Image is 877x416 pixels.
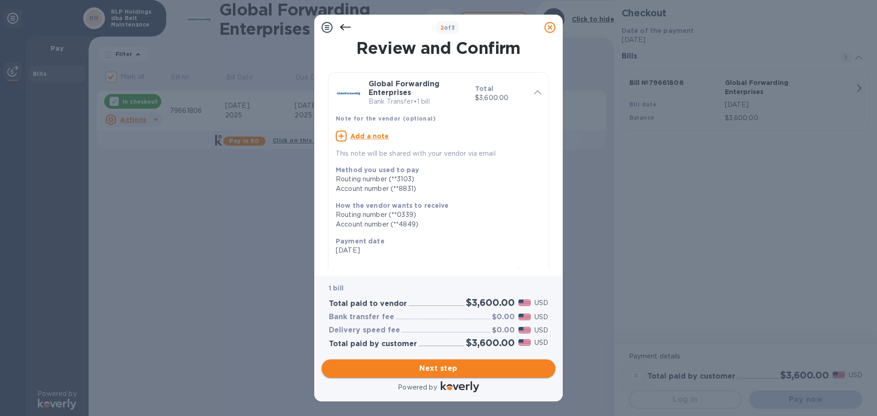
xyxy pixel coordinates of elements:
[336,115,436,122] b: Note for the vendor (optional)
[329,326,400,335] h3: Delivery speed fee
[336,210,534,220] div: Routing number (**0339)
[350,132,389,140] u: Add a note
[440,24,455,31] b: of 3
[336,268,501,277] h3: Bills
[475,85,493,92] b: Total
[369,97,468,106] p: Bank Transfer • 1 bill
[336,202,449,209] b: How the vendor wants to receive
[329,284,343,292] b: 1 bill
[518,300,531,306] img: USD
[466,337,515,348] h2: $3,600.00
[534,312,548,322] p: USD
[329,340,417,348] h3: Total paid by customer
[475,93,527,103] p: $3,600.00
[336,220,534,229] div: Account number (**4849)
[441,381,479,392] img: Logo
[398,383,437,392] p: Powered by
[466,297,515,308] h2: $3,600.00
[534,326,548,335] p: USD
[492,326,515,335] h3: $0.00
[336,174,534,184] div: Routing number (**3103)
[336,80,541,158] div: Global Forwarding EnterprisesBank Transfer•1 billTotal$3,600.00Note for the vendor (optional)Add ...
[336,166,419,174] b: Method you used to pay
[329,363,548,374] span: Next step
[336,237,385,245] b: Payment date
[329,300,407,308] h3: Total paid to vendor
[336,149,541,158] p: This note will be shared with your vendor via email
[440,24,444,31] span: 2
[322,359,555,378] button: Next step
[326,38,551,58] h1: Review and Confirm
[534,338,548,348] p: USD
[492,313,515,321] h3: $0.00
[512,268,523,279] span: 1
[518,327,531,333] img: USD
[518,339,531,346] img: USD
[336,184,534,194] div: Account number (**8831)
[369,79,439,97] b: Global Forwarding Enterprises
[534,298,548,308] p: USD
[336,246,534,255] p: [DATE]
[329,313,394,321] h3: Bank transfer fee
[518,314,531,320] img: USD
